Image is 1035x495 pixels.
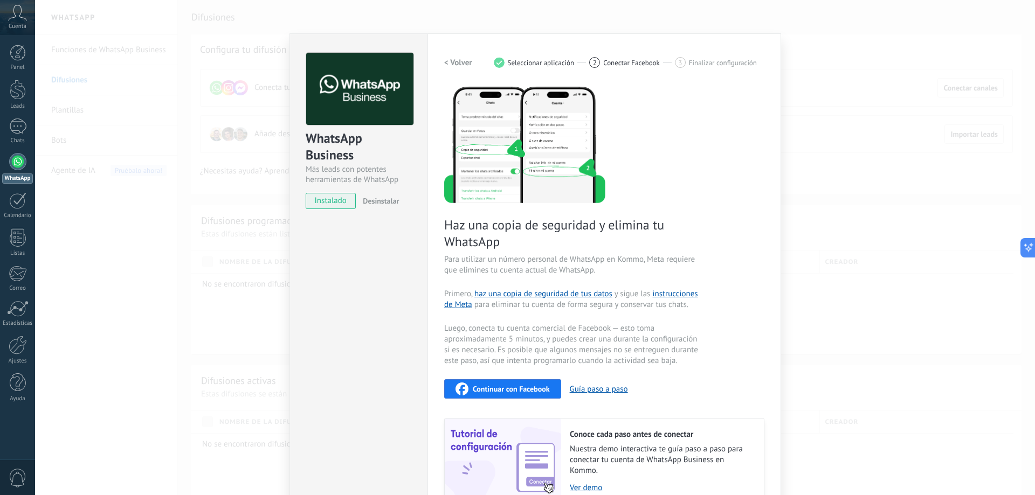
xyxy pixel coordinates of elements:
h2: < Volver [444,58,472,68]
span: Haz una copia de seguridad y elimina tu WhatsApp [444,217,701,250]
div: Panel [2,64,33,71]
span: 2 [593,58,597,67]
button: Continuar con Facebook [444,379,561,399]
span: Luego, conecta tu cuenta comercial de Facebook — esto toma aproximadamente 5 minutos, y puedes cr... [444,323,701,366]
div: WhatsApp Business [306,130,412,164]
span: 3 [678,58,682,67]
a: Ver demo [570,483,753,493]
img: delete personal phone [444,85,605,203]
span: Para utilizar un número personal de WhatsApp en Kommo, Meta requiere que elimines tu cuenta actua... [444,254,701,276]
div: Chats [2,137,33,144]
div: Listas [2,250,33,257]
a: instrucciones de Meta [444,289,698,310]
div: Calendario [2,212,33,219]
span: Conectar Facebook [603,59,660,67]
div: Correo [2,285,33,292]
div: WhatsApp [2,173,33,184]
span: instalado [306,193,355,209]
span: Finalizar configuración [689,59,757,67]
span: Cuenta [9,23,26,30]
img: logo_main.png [306,53,413,126]
div: Más leads con potentes herramientas de WhatsApp [306,164,412,185]
span: Seleccionar aplicación [508,59,575,67]
a: haz una copia de seguridad de tus datos [474,289,612,299]
span: Primero, y sigue las para eliminar tu cuenta de forma segura y conservar tus chats. [444,289,701,310]
h2: Conoce cada paso antes de conectar [570,429,753,440]
button: Desinstalar [358,193,399,209]
span: Nuestra demo interactiva te guía paso a paso para conectar tu cuenta de WhatsApp Business en Kommo. [570,444,753,476]
button: Guía paso a paso [570,384,628,394]
button: < Volver [444,53,472,72]
div: Ayuda [2,395,33,402]
div: Estadísticas [2,320,33,327]
span: Continuar con Facebook [473,385,550,393]
div: Ajustes [2,358,33,365]
div: Leads [2,103,33,110]
span: Desinstalar [363,196,399,206]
